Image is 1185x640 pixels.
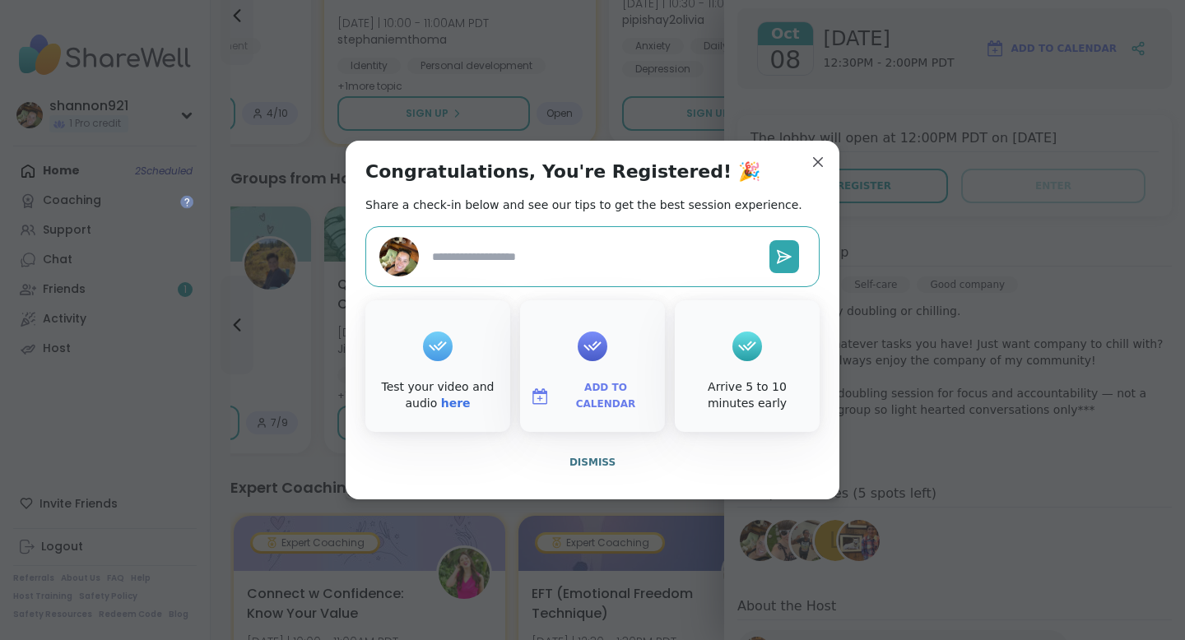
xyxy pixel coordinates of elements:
[365,445,820,480] button: Dismiss
[365,197,802,213] h2: Share a check-in below and see our tips to get the best session experience.
[530,387,550,406] img: ShareWell Logomark
[379,237,419,276] img: shannon921
[180,195,193,208] iframe: Spotlight
[369,379,507,411] div: Test your video and audio
[523,379,662,414] button: Add to Calendar
[441,397,471,410] a: here
[569,457,616,468] span: Dismiss
[556,380,655,412] span: Add to Calendar
[678,379,816,411] div: Arrive 5 to 10 minutes early
[365,160,760,183] h1: Congratulations, You're Registered! 🎉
